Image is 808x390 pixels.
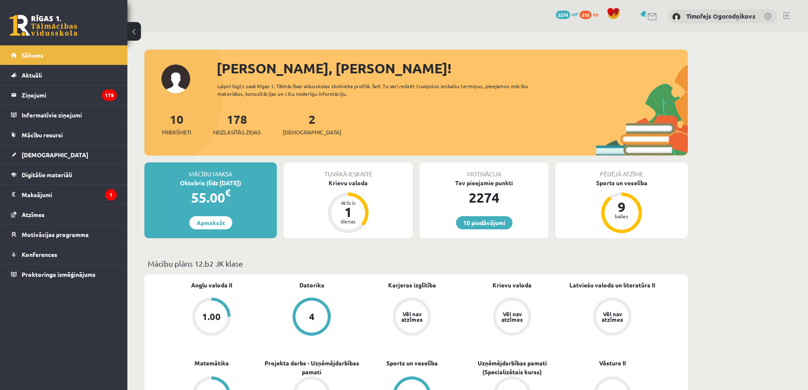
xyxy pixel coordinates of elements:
[555,162,688,178] div: Pēdējā atzīme
[419,162,549,178] div: Motivācija
[144,162,277,178] div: Mācību maksa
[556,11,578,17] a: 2274 mP
[22,211,45,218] span: Atzīmes
[22,251,57,258] span: Konferences
[555,178,688,187] div: Sports un veselība
[202,312,221,321] div: 1.00
[262,298,362,337] a: 4
[11,45,117,65] a: Sākums
[419,178,549,187] div: Tev pieejamie punkti
[284,178,413,187] div: Krievu valoda
[105,189,117,201] i: 1
[22,85,117,105] legend: Ziņojumi
[309,312,315,321] div: 4
[284,178,413,234] a: Krievu valoda Atlicis 1 dienas
[580,11,591,19] span: 210
[11,225,117,244] a: Motivācijas programma
[189,216,232,229] a: Apmaksāt
[362,298,462,337] a: Vēl nav atzīmes
[22,231,89,238] span: Motivācijas programma
[22,151,88,159] span: [DEMOGRAPHIC_DATA]
[283,111,341,136] a: 2[DEMOGRAPHIC_DATA]
[213,128,261,136] span: Neizlasītās ziņas
[335,219,361,224] div: dienas
[386,359,438,368] a: Sports un veselība
[262,359,362,376] a: Projekta darbs - Uzņēmējdarbības pamati
[593,11,598,17] span: xp
[11,245,117,264] a: Konferences
[419,187,549,208] div: 2274
[11,265,117,284] a: Proktoringa izmēģinājums
[609,214,634,219] div: balles
[144,187,277,208] div: 55.00
[600,311,624,322] div: Vēl nav atzīmes
[22,270,96,278] span: Proktoringa izmēģinājums
[572,11,578,17] span: mP
[148,258,684,269] p: Mācību plāns 12.b2 JK klase
[9,15,77,36] a: Rīgas 1. Tālmācības vidusskola
[284,162,413,178] div: Tuvākā ieskaite
[335,205,361,219] div: 1
[11,85,117,105] a: Ziņojumi178
[144,178,277,187] div: Oktobris (līdz [DATE])
[11,185,117,204] a: Maksājumi1
[556,11,570,19] span: 2274
[11,165,117,184] a: Digitālie materiāli
[22,185,117,204] legend: Maksājumi
[22,51,43,59] span: Sākums
[22,131,63,139] span: Mācību resursi
[22,105,117,125] legend: Informatīvie ziņojumi
[11,65,117,85] a: Aktuāli
[11,145,117,164] a: [DEMOGRAPHIC_DATA]
[555,178,688,234] a: Sports un veselība 9 balles
[22,171,72,178] span: Digitālie materiāli
[22,71,42,79] span: Aktuāli
[500,311,524,322] div: Vēl nav atzīmes
[609,200,634,214] div: 9
[299,281,324,290] a: Datorika
[162,128,191,136] span: Priekšmeti
[194,359,229,368] a: Matemātika
[283,128,341,136] span: [DEMOGRAPHIC_DATA]
[569,281,655,290] a: Latviešu valoda un literatūra II
[162,111,191,136] a: 10Priekšmeti
[335,200,361,205] div: Atlicis
[599,359,626,368] a: Vēsture II
[11,125,117,145] a: Mācību resursi
[225,187,231,199] span: €
[580,11,602,17] a: 210 xp
[456,216,512,229] a: 10 piedāvājumi
[462,298,562,337] a: Vēl nav atzīmes
[462,359,562,376] a: Uzņēmējdarbības pamati (Specializētais kurss)
[102,89,117,101] i: 178
[191,281,232,290] a: Angļu valoda II
[217,58,688,78] div: [PERSON_NAME], [PERSON_NAME]!
[562,298,662,337] a: Vēl nav atzīmes
[388,281,436,290] a: Karjeras izglītība
[493,281,532,290] a: Krievu valoda
[217,82,543,97] div: Laipni lūgts savā Rīgas 1. Tālmācības vidusskolas skolnieka profilā. Šeit Tu vari redzēt tuvojošo...
[672,13,681,21] img: Timofejs Ogorodņikovs
[161,298,262,337] a: 1.00
[11,105,117,125] a: Informatīvie ziņojumi
[686,12,755,20] a: Timofejs Ogorodņikovs
[11,205,117,224] a: Atzīmes
[400,311,424,322] div: Vēl nav atzīmes
[213,111,261,136] a: 178Neizlasītās ziņas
